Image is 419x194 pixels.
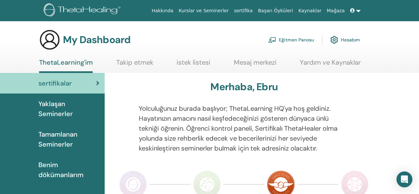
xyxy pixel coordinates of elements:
a: Hesabım [330,32,360,47]
div: Open Intercom Messenger [396,171,412,187]
a: Mesaj merkezi [234,58,277,71]
span: sertifikalar [38,78,72,88]
a: Mağaza [324,5,347,17]
a: Hakkında [149,5,176,17]
img: chalkboard-teacher.svg [268,37,276,43]
a: Takip etmek [116,58,153,71]
p: Yolculuğunuz burada başlıyor; ThetaLearning HQ'ya hoş geldiniz. Hayatınızın amacını nasıl keşfede... [139,103,349,153]
h3: Merhaba, Ebru [210,81,278,93]
a: Başarı Öyküleri [255,5,296,17]
a: Eğitmen Panosu [268,32,314,47]
span: Tamamlanan Seminerler [38,129,99,149]
img: cog.svg [330,34,338,45]
a: ThetaLearning'im [39,58,93,73]
img: generic-user-icon.jpg [39,29,60,50]
span: Benim dökümanlarım [38,160,99,180]
a: sertifika [231,5,255,17]
a: Yardım ve Kaynaklar [300,58,361,71]
h3: My Dashboard [63,34,131,46]
a: istek listesi [177,58,210,71]
span: Yaklaşan Seminerler [38,99,99,119]
a: Kurslar ve Seminerler [176,5,231,17]
img: logo.png [44,3,123,18]
a: Kaynaklar [296,5,324,17]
